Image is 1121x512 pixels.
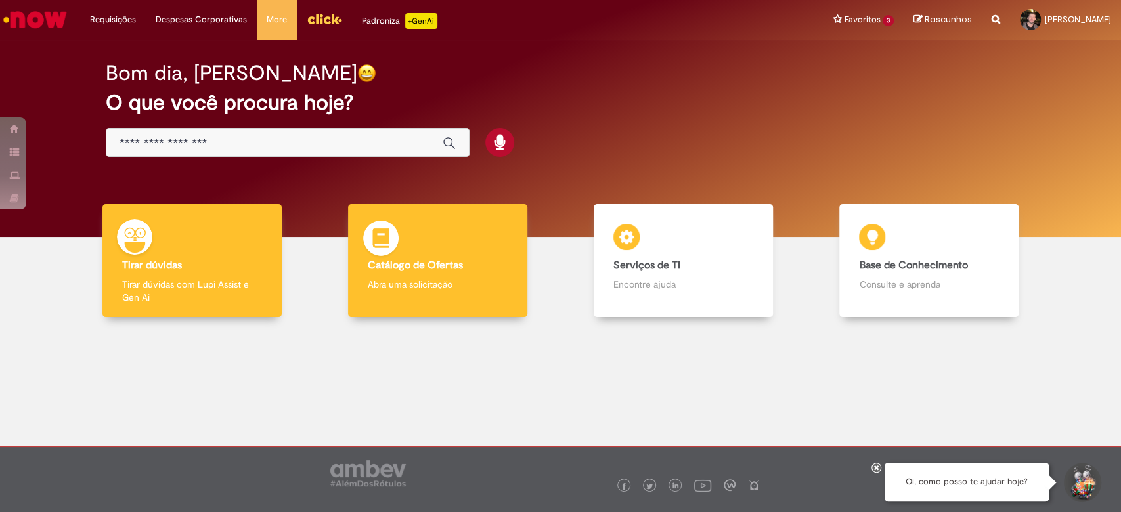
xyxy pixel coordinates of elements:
a: Base de Conhecimento Consulte e aprenda [806,204,1052,318]
img: logo_footer_workplace.png [724,479,736,491]
img: logo_footer_linkedin.png [672,482,679,490]
p: Consulte e aprenda [859,278,999,291]
p: +GenAi [405,13,437,29]
a: Tirar dúvidas Tirar dúvidas com Lupi Assist e Gen Ai [69,204,315,318]
span: 3 [883,15,894,26]
p: Tirar dúvidas com Lupi Assist e Gen Ai [122,278,262,304]
img: logo_footer_youtube.png [694,477,711,494]
span: Rascunhos [925,13,972,26]
img: logo_footer_ambev_rotulo_gray.png [330,460,406,486]
span: Requisições [90,13,136,26]
h2: Bom dia, [PERSON_NAME] [106,62,357,85]
p: Encontre ajuda [613,278,753,291]
img: click_logo_yellow_360x200.png [307,9,342,29]
div: Oi, como posso te ajudar hoje? [885,463,1049,501]
img: happy-face.png [357,64,376,83]
span: [PERSON_NAME] [1045,14,1111,25]
button: Iniciar Conversa de Suporte [1062,463,1101,502]
a: Serviços de TI Encontre ajuda [561,204,806,318]
b: Base de Conhecimento [859,259,967,272]
b: Catálogo de Ofertas [368,259,463,272]
b: Serviços de TI [613,259,680,272]
p: Abra uma solicitação [368,278,508,291]
b: Tirar dúvidas [122,259,182,272]
img: ServiceNow [1,7,69,33]
span: More [267,13,287,26]
h2: O que você procura hoje? [106,91,1015,114]
a: Catálogo de Ofertas Abra uma solicitação [315,204,560,318]
div: Padroniza [362,13,437,29]
a: Rascunhos [913,14,972,26]
span: Despesas Corporativas [156,13,247,26]
img: logo_footer_facebook.png [621,483,627,490]
img: logo_footer_twitter.png [646,483,653,490]
img: logo_footer_naosei.png [748,479,760,491]
span: Favoritos [844,13,880,26]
